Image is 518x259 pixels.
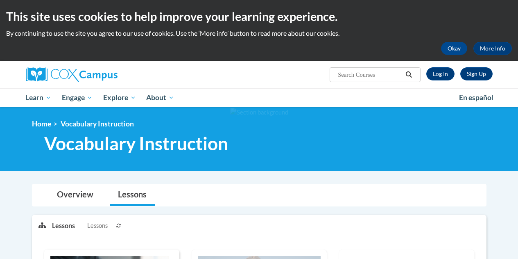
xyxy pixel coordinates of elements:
[110,184,155,206] a: Lessons
[26,67,118,82] img: Cox Campus
[6,8,512,25] h2: This site uses cookies to help improve your learning experience.
[146,93,174,103] span: About
[20,88,499,107] div: Main menu
[49,184,102,206] a: Overview
[454,89,499,106] a: En español
[230,108,288,117] img: Section background
[141,88,179,107] a: About
[87,221,108,230] span: Lessons
[57,88,98,107] a: Engage
[61,119,134,128] span: Vocabulary Instruction
[52,221,75,230] p: Lessons
[460,67,493,80] a: Register
[20,88,57,107] a: Learn
[26,67,173,82] a: Cox Campus
[459,93,493,102] span: En español
[403,70,415,80] button: Search
[98,88,141,107] a: Explore
[25,93,51,103] span: Learn
[426,67,455,80] a: Log In
[6,29,512,38] p: By continuing to use the site you agree to our use of cookies. Use the ‘More info’ button to read...
[473,42,512,55] a: More Info
[103,93,136,103] span: Explore
[337,70,403,80] input: Search Courses
[441,42,467,55] button: Okay
[32,119,51,128] a: Home
[44,133,228,154] span: Vocabulary Instruction
[62,93,93,103] span: Engage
